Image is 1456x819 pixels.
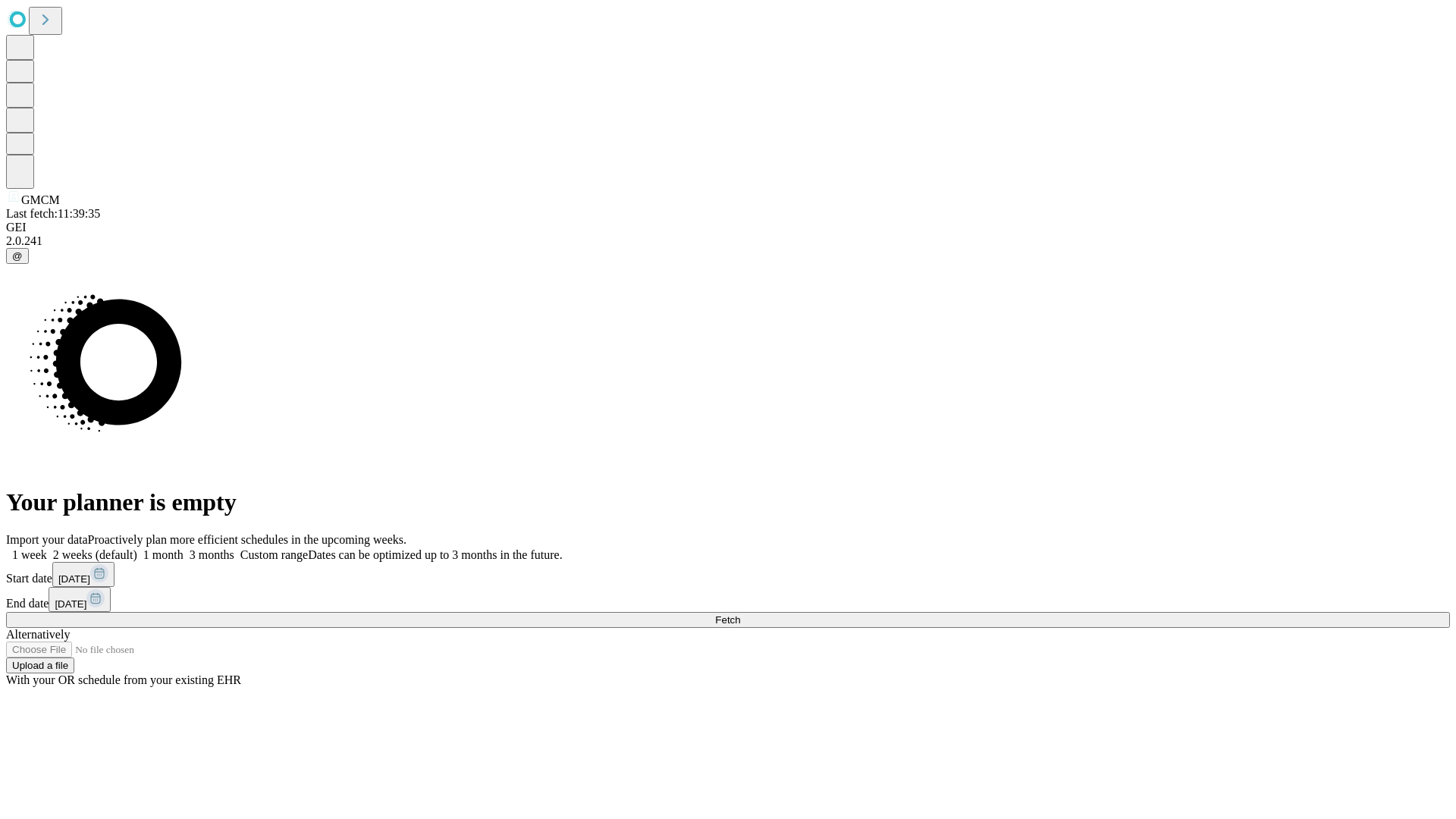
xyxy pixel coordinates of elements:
[6,533,88,546] span: Import your data
[6,234,1450,248] div: 2.0.241
[190,548,234,561] span: 3 months
[6,587,1450,612] div: End date
[55,598,86,610] span: [DATE]
[21,193,60,206] span: GMCM
[6,562,1450,587] div: Start date
[143,548,184,561] span: 1 month
[12,548,47,561] span: 1 week
[6,612,1450,628] button: Fetch
[308,548,562,561] span: Dates can be optimized up to 3 months in the future.
[88,533,406,546] span: Proactively plan more efficient schedules in the upcoming weeks.
[240,548,308,561] span: Custom range
[12,250,23,262] span: @
[53,548,137,561] span: 2 weeks (default)
[6,207,100,220] span: Last fetch: 11:39:35
[6,248,29,264] button: @
[715,614,740,626] span: Fetch
[49,587,111,612] button: [DATE]
[6,221,1450,234] div: GEI
[58,573,90,585] span: [DATE]
[6,488,1450,516] h1: Your planner is empty
[6,657,74,673] button: Upload a file
[6,628,70,641] span: Alternatively
[6,673,241,686] span: With your OR schedule from your existing EHR
[52,562,115,587] button: [DATE]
